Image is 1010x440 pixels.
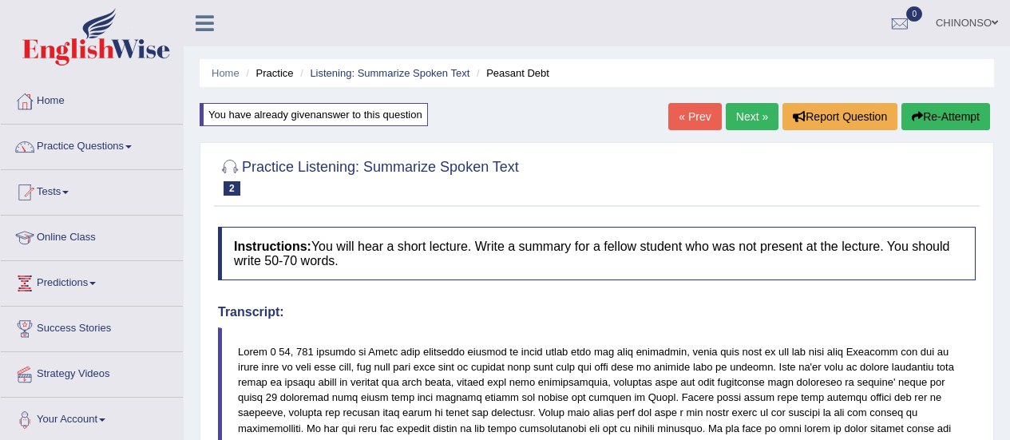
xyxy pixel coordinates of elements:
[1,79,183,119] a: Home
[242,65,293,81] li: Practice
[212,67,240,79] a: Home
[1,125,183,165] a: Practice Questions
[200,103,428,126] div: You have already given answer to this question
[668,103,721,130] a: « Prev
[218,227,976,280] h4: You will hear a short lecture. Write a summary for a fellow student who was not present at the le...
[234,240,311,253] b: Instructions:
[1,352,183,392] a: Strategy Videos
[782,103,897,130] button: Report Question
[1,261,183,301] a: Predictions
[218,305,976,319] h4: Transcript:
[1,170,183,210] a: Tests
[473,65,549,81] li: Peasant Debt
[901,103,990,130] button: Re-Attempt
[310,67,469,79] a: Listening: Summarize Spoken Text
[1,398,183,438] a: Your Account
[906,6,922,22] span: 0
[224,181,240,196] span: 2
[218,156,519,196] h2: Practice Listening: Summarize Spoken Text
[726,103,778,130] a: Next »
[1,216,183,256] a: Online Class
[1,307,183,347] a: Success Stories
